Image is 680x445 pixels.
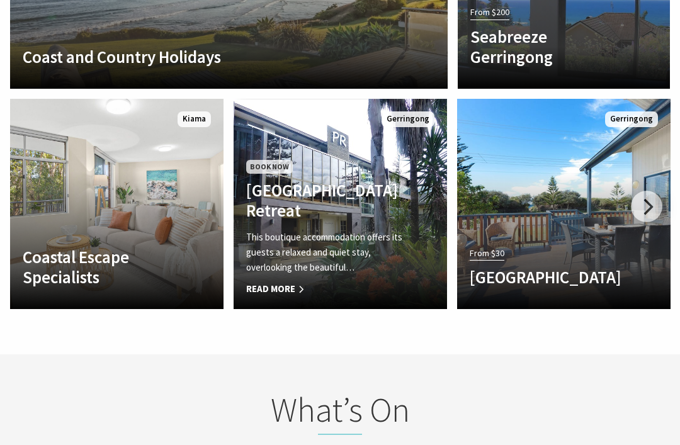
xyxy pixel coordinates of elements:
p: This boutique accommodation offers its guests a relaxed and quiet stay, overlooking the beautiful… [246,230,402,275]
h4: [GEOGRAPHIC_DATA] [470,267,626,287]
span: Gerringong [382,111,434,127]
span: Read More [246,281,402,296]
h4: [GEOGRAPHIC_DATA] Retreat [246,180,402,221]
h4: Seabreeze Gerringong [470,26,625,67]
h4: Coastal Escape Specialists [23,247,179,288]
span: From $200 [470,5,509,20]
span: Kiama [178,111,211,127]
span: Gerringong [605,111,658,127]
a: Another Image Used Coastal Escape Specialists Kiama [10,99,224,309]
span: Book Now [246,160,293,173]
h2: What’s On [118,389,562,436]
a: From $30 [GEOGRAPHIC_DATA] Gerringong [457,99,671,309]
span: From $30 [470,246,504,261]
h4: Coast and Country Holidays [23,47,370,67]
a: Book Now [GEOGRAPHIC_DATA] Retreat This boutique accommodation offers its guests a relaxed and qu... [234,99,447,309]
